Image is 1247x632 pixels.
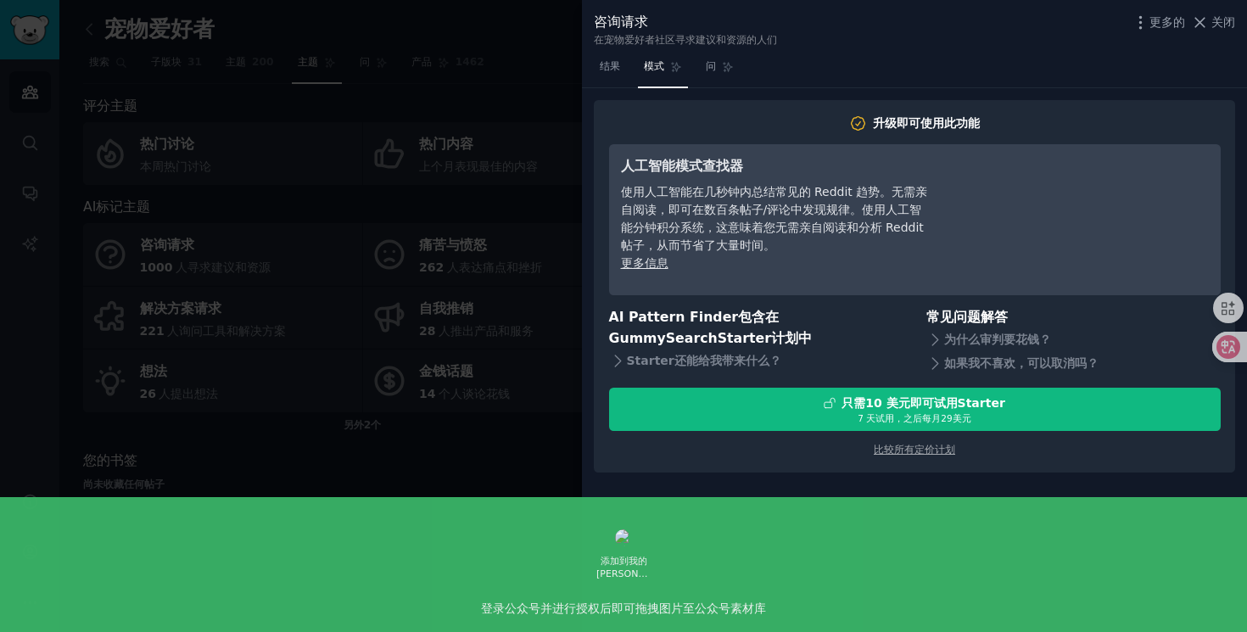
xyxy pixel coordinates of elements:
a: 比较所有定价计划 [874,444,955,456]
a: 问 [700,53,740,88]
font: 在宠物爱好者社区寻求建议和资源的人们 [594,34,777,46]
font: 更多的 [1149,15,1185,29]
font: 还能给我带来什么 [674,354,769,367]
font: 计划中 [771,330,812,346]
a: 模式 [638,53,688,88]
font: Starter [718,330,771,346]
font: 咨询请求 [594,14,648,30]
font: 结果 [600,60,620,72]
font: 问 [706,60,716,72]
a: 结果 [594,53,626,88]
font: 模式 [644,60,664,72]
font: 常见问题解答 [926,309,1008,325]
font: 10 美元 [865,396,909,410]
font: ？ [769,354,781,367]
font: Starter [958,396,1005,410]
font: 为什么审判要花钱？ [944,333,1051,346]
a: 更多信息 [621,256,668,270]
font: Starter [627,354,674,367]
font: AI Pattern Finder [609,309,739,325]
font: 关闭 [1211,15,1235,29]
button: 关闭 [1191,14,1236,31]
font: 29美元 [941,413,970,423]
button: 只需10 美元即可试用Starter7 天试用，之后每月29美元 [609,388,1221,431]
font: 升级即可使用此功能 [873,116,980,130]
font: 每月 [922,413,941,423]
iframe: YouTube 视频播放器 [954,156,1209,283]
font: 即可试用 [910,396,958,410]
font: 如果我不喜欢，可以取消吗？ [944,356,1099,370]
button: 更多的 [1132,14,1185,31]
font: GummySearch [609,330,718,346]
font: 使用人工智能在几秒钟内总结常见的 Reddit 趋势。无需亲自阅读，即可在数百条帖子/评论中发现规律。使用人工智能分钟积分系统，这意味着您无需亲自阅读和分析 Reddit 帖子，从而节省了大量时间。 [621,185,928,252]
font: 试用，之后 [875,413,922,423]
font: 只需 [842,396,865,410]
font: 人工智能模式查找器 [621,158,743,174]
font: 7 天 [858,413,875,423]
font: 包含在 [738,309,779,325]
